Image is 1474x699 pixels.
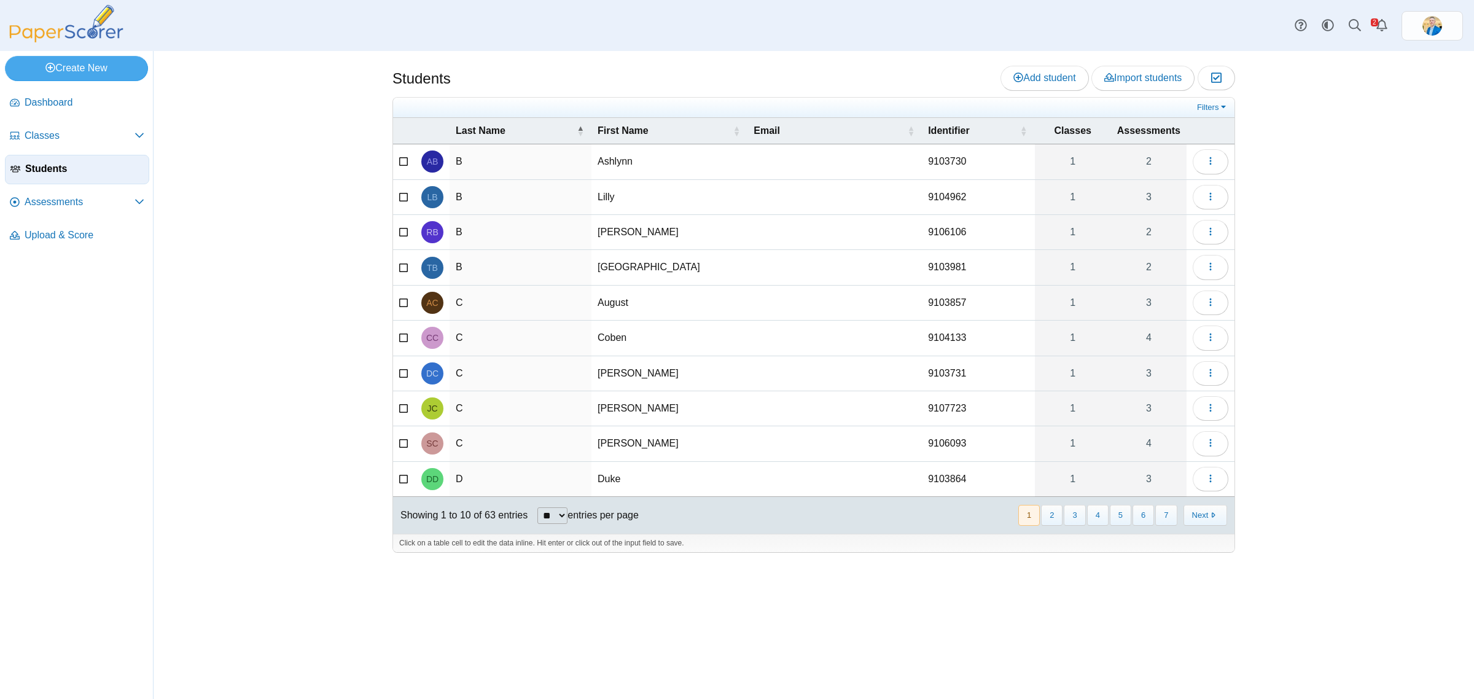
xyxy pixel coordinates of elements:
span: First Name [598,125,649,136]
td: 9103731 [922,356,1034,391]
button: Next [1183,505,1227,525]
td: 9103864 [922,462,1034,497]
td: [PERSON_NAME] [591,215,747,250]
span: Dashboard [25,96,144,109]
span: Add student [1013,72,1075,83]
td: Ashlynn [591,144,747,179]
span: Last Name : Activate to invert sorting [577,118,584,144]
h1: Students [392,68,451,89]
td: 9103857 [922,286,1034,321]
span: Duke D [426,475,439,483]
a: Filters [1194,101,1231,114]
td: [PERSON_NAME] [591,426,747,461]
a: 3 [1111,356,1187,391]
span: Travis McFarland [1422,16,1442,36]
a: 1 [1035,356,1111,391]
nav: pagination [1017,505,1227,525]
span: Last Name [456,125,505,136]
td: 9103981 [922,250,1034,285]
span: Email [754,125,780,136]
a: 1 [1035,286,1111,320]
a: 3 [1111,391,1187,426]
span: Students [25,162,144,176]
div: Click on a table cell to edit the data inline. Hit enter or click out of the input field to save. [393,534,1234,552]
span: Dane C [426,369,439,378]
td: 9106093 [922,426,1034,461]
a: Add student [1000,66,1088,90]
a: 3 [1111,286,1187,320]
a: PaperScorer [5,34,128,44]
span: Lilly B [427,193,437,201]
td: Duke [591,462,747,497]
span: Trenton B [427,264,438,272]
a: 1 [1035,462,1111,496]
td: C [450,391,591,426]
button: 7 [1155,505,1177,525]
a: Create New [5,56,148,80]
td: B [450,215,591,250]
a: 1 [1035,144,1111,179]
div: Showing 1 to 10 of 63 entries [393,497,528,534]
a: 4 [1111,321,1187,355]
img: PaperScorer [5,5,128,42]
a: 1 [1035,250,1111,284]
td: B [450,180,591,215]
button: 4 [1087,505,1109,525]
td: 9104962 [922,180,1034,215]
a: 2 [1111,144,1187,179]
td: C [450,286,591,321]
a: 3 [1111,462,1187,496]
span: August C [426,299,438,307]
a: Dashboard [5,88,149,118]
a: 1 [1035,321,1111,355]
td: C [450,356,591,391]
span: Classes [25,129,135,143]
a: 1 [1035,391,1111,426]
span: Assessments [25,195,135,209]
a: 2 [1111,250,1187,284]
a: 2 [1111,215,1187,249]
span: Upload & Score [25,228,144,242]
button: 2 [1041,505,1063,525]
td: [PERSON_NAME] [591,391,747,426]
img: ps.jrF02AmRZeRNgPWo [1422,16,1442,36]
td: 9106106 [922,215,1034,250]
span: Jasmine C [427,404,437,413]
a: 3 [1111,180,1187,214]
span: Identifier [928,125,970,136]
td: B [450,250,591,285]
span: First Name : Activate to sort [733,118,740,144]
span: Rodrigo B [426,228,438,236]
a: Upload & Score [5,221,149,251]
td: [GEOGRAPHIC_DATA] [591,250,747,285]
td: 9107723 [922,391,1034,426]
a: Import students [1091,66,1195,90]
button: 3 [1064,505,1085,525]
td: C [450,426,591,461]
span: Ashlynn B [427,157,439,166]
td: Coben [591,321,747,356]
span: Classes [1054,125,1091,136]
a: Assessments [5,188,149,217]
td: August [591,286,747,321]
button: 6 [1133,505,1154,525]
td: [PERSON_NAME] [591,356,747,391]
a: Students [5,155,149,184]
td: C [450,321,591,356]
a: 4 [1111,426,1187,461]
a: 1 [1035,426,1111,461]
span: Email : Activate to sort [907,118,914,144]
span: Coben C [426,334,439,342]
td: 9103730 [922,144,1034,179]
a: 1 [1035,180,1111,214]
a: ps.jrF02AmRZeRNgPWo [1402,11,1463,41]
td: B [450,144,591,179]
button: 5 [1110,505,1131,525]
td: 9104133 [922,321,1034,356]
span: Identifier : Activate to sort [1020,118,1028,144]
a: Alerts [1368,12,1395,39]
label: entries per page [567,510,639,520]
a: 1 [1035,215,1111,249]
span: Assessments [1117,125,1180,136]
button: 1 [1018,505,1040,525]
